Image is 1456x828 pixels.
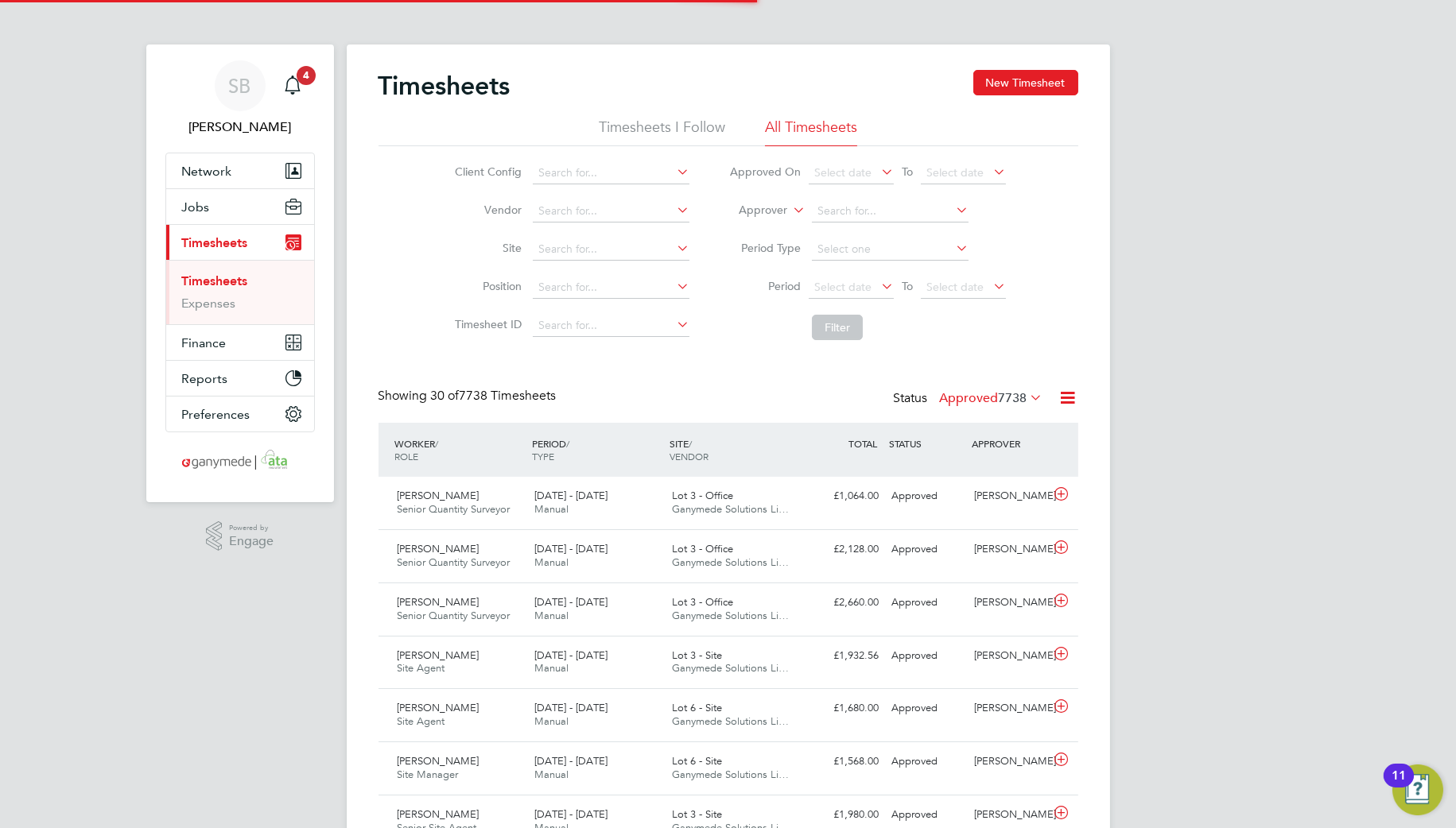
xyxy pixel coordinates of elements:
span: Manual [534,768,569,781]
input: Search for... [533,162,689,184]
span: [DATE] - [DATE] [534,542,608,555]
li: Timesheets I Follow [599,118,725,146]
div: [PERSON_NAME] [968,695,1050,722]
span: Powered by [229,521,274,535]
div: Approved [886,695,969,722]
span: [DATE] - [DATE] [534,489,608,502]
a: 4 [277,60,309,111]
span: Lot 3 - Site [672,807,722,821]
span: Senior Quantity Surveyor [398,609,511,622]
div: [PERSON_NAME] [968,536,1050,563]
a: Go to home page [165,448,315,474]
span: Lot 6 - Site [672,701,722,714]
a: Powered byEngage [206,521,274,551]
span: [DATE] - [DATE] [534,648,608,662]
span: 7738 [999,390,1027,406]
div: Status [894,388,1046,410]
label: Site [450,241,522,255]
span: Lot 3 - Office [672,489,733,502]
div: 11 [1392,776,1406,796]
span: Lot 3 - Office [672,595,733,609]
span: Site Manager [398,768,459,781]
span: Ganymede Solutions Li… [672,502,789,516]
div: Approved [886,802,969,828]
div: [PERSON_NAME] [968,483,1050,509]
span: [DATE] - [DATE] [534,754,608,768]
span: Lot 3 - Office [672,542,733,555]
label: Timesheet ID [450,317,522,331]
span: Senior Quantity Surveyor [398,555,511,569]
span: Ganymede Solutions Li… [672,714,789,728]
div: Approved [886,536,969,563]
button: New Timesheet [973,70,1078,95]
button: Timesheets [166,225,314,260]
span: Ganymede Solutions Li… [672,768,789,781]
span: Select date [814,165,872,180]
span: [PERSON_NAME] [398,754,480,768]
label: Approved On [729,164,801,179]
button: Reports [166,361,314,396]
div: Timesheets [166,260,314,324]
div: Approved [886,483,969,509]
span: [PERSON_NAME] [398,648,480,662]
span: / [436,437,439,450]
div: £2,660.00 [803,590,886,616]
span: Jobs [182,199,210,215]
div: Approved [886,643,969,669]
span: TOTAL [849,437,878,450]
span: Reports [182,371,228,386]
span: Lot 6 - Site [672,754,722,768]
img: ganymedesolutions-logo-retina.png [177,448,302,474]
span: Manual [534,714,569,728]
span: 7738 Timesheets [431,388,557,404]
div: WORKER [391,429,529,470]
button: Preferences [166,397,314,431]
div: £2,128.00 [803,536,886,563]
label: Position [450,279,522,293]
label: Vendor [450,203,522,217]
span: Site Agent [398,661,445,675]
div: [PERSON_NAME] [968,802,1050,828]
button: Finance [166,325,314,360]
span: Manual [534,661,569,675]
span: ROLE [395,450,419,462]
span: VENDOR [670,450,709,462]
span: 30 of [431,388,460,404]
label: Period [729,279,801,293]
span: Finance [182,335,227,350]
span: / [689,437,692,450]
a: SB[PERSON_NAME] [165,60,315,137]
div: £1,932.56 [803,643,886,669]
span: 4 [297,66,316,85]
div: £1,568.00 [803,749,886,775]
span: [PERSON_NAME] [398,595,480,609]
span: Engage [229,535,274,548]
div: [PERSON_NAME] [968,590,1050,616]
label: Client Config [450,164,522,179]
div: STATUS [886,429,969,458]
label: Period Type [729,241,801,255]
span: Ganymede Solutions Li… [672,661,789,675]
a: Timesheets [182,273,248,288]
span: Ganymede Solutions Li… [672,609,789,622]
span: [DATE] - [DATE] [534,595,608,609]
span: [DATE] - [DATE] [534,701,608,714]
span: To [897,276,918,296]
div: Approved [886,590,969,616]
span: Ganymede Solutions Li… [672,555,789,569]
button: Filter [812,315,863,340]
span: Manual [534,502,569,516]
span: Network [182,164,232,179]
span: Manual [534,555,569,569]
a: Expenses [182,296,236,311]
span: [DATE] - [DATE] [534,807,608,821]
span: Manual [534,609,569,622]
span: [PERSON_NAME] [398,701,480,714]
input: Search for... [533,277,689,299]
span: Senior Quantity Surveyor [398,502,511,516]
span: Preferences [182,407,250,422]
span: Select date [814,280,872,294]
span: [PERSON_NAME] [398,542,480,555]
div: £1,680.00 [803,695,886,722]
input: Select one [812,238,969,261]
